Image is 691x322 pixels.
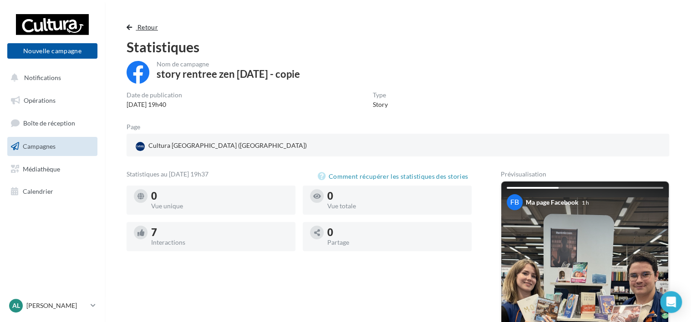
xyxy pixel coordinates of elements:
[7,297,97,314] a: Al [PERSON_NAME]
[127,171,318,182] div: Statistiques au [DATE] 19h37
[373,100,388,109] div: Story
[151,239,288,246] div: Interactions
[5,68,96,87] button: Notifications
[7,43,97,59] button: Nouvelle campagne
[26,301,87,310] p: [PERSON_NAME]
[151,227,288,237] div: 7
[23,187,53,195] span: Calendrier
[327,227,464,237] div: 0
[5,113,99,133] a: Boîte de réception
[373,92,388,98] div: Type
[127,22,162,33] button: Retour
[660,291,682,313] div: Open Intercom Messenger
[23,142,56,150] span: Campagnes
[526,198,579,207] div: Ma page Facebook
[5,182,99,201] a: Calendrier
[157,69,300,79] div: story rentree zen [DATE] - copie
[318,171,472,182] button: Comment récupérer les statistiques des stories
[151,191,288,201] div: 0
[134,139,309,153] div: Cultura [GEOGRAPHIC_DATA] ([GEOGRAPHIC_DATA])
[23,119,75,127] span: Boîte de réception
[12,301,20,310] span: Al
[127,92,182,98] div: Date de publication
[127,124,147,130] div: Page
[327,239,464,246] div: Partage
[582,199,589,206] div: 1 h
[507,194,523,210] div: FB
[5,137,99,156] a: Campagnes
[151,203,288,209] div: Vue unique
[134,139,310,153] a: Cultura [GEOGRAPHIC_DATA] ([GEOGRAPHIC_DATA])
[501,171,669,177] div: Prévisualisation
[5,160,99,179] a: Médiathèque
[127,100,182,109] div: [DATE] 19h40
[23,165,60,172] span: Médiathèque
[327,203,464,209] div: Vue totale
[24,74,61,81] span: Notifications
[5,91,99,110] a: Opérations
[327,191,464,201] div: 0
[157,61,300,67] div: Nom de campagne
[137,23,158,31] span: Retour
[24,96,56,104] span: Opérations
[127,40,669,54] div: Statistiques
